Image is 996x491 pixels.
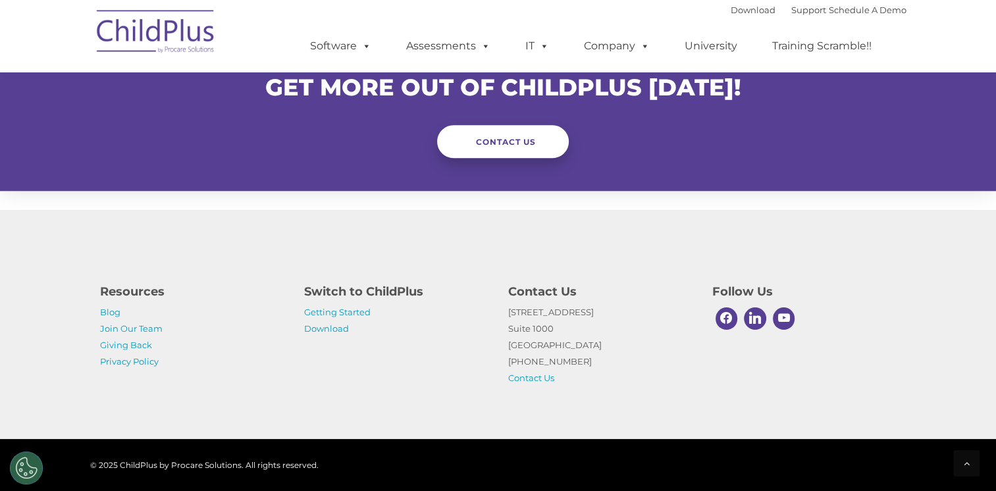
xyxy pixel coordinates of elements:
[297,33,384,59] a: Software
[671,33,750,59] a: University
[304,307,371,317] a: Getting Started
[100,323,163,334] a: Join Our Team
[759,33,885,59] a: Training Scramble!!
[304,323,349,334] a: Download
[770,304,799,333] a: Youtube
[304,282,488,301] h4: Switch to ChildPlus
[508,373,554,383] a: Contact Us
[476,137,536,147] span: CONTACT US
[100,340,152,350] a: Giving Back
[571,33,663,59] a: Company
[437,125,569,158] a: CONTACT US
[100,282,284,301] h4: Resources
[508,282,693,301] h4: Contact Us
[90,1,222,66] img: ChildPlus by Procare Solutions
[829,5,906,15] a: Schedule A Demo
[791,5,826,15] a: Support
[10,72,996,102] h2: Get More Out Of ChildPlus [DATE]!
[100,356,159,367] a: Privacy Policy
[731,5,775,15] a: Download
[731,5,906,15] font: |
[741,304,770,333] a: Linkedin
[90,460,319,470] span: © 2025 ChildPlus by Procare Solutions. All rights reserved.
[712,282,897,301] h4: Follow Us
[508,304,693,386] p: [STREET_ADDRESS] Suite 1000 [GEOGRAPHIC_DATA] [PHONE_NUMBER]
[712,304,741,333] a: Facebook
[393,33,504,59] a: Assessments
[100,307,120,317] a: Blog
[512,33,562,59] a: IT
[10,452,43,484] button: Cookies Settings
[781,349,996,491] iframe: Chat Widget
